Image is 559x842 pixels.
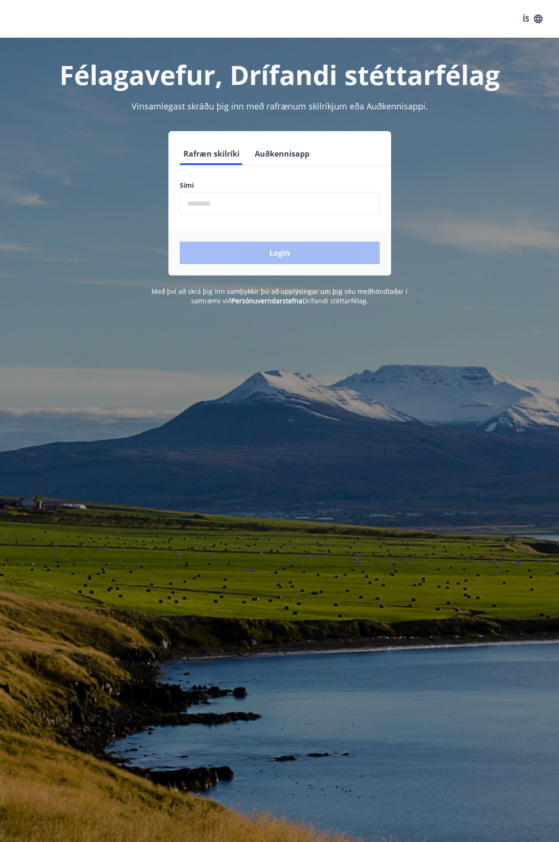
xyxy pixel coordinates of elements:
[151,287,408,305] span: Með því að skrá þig inn samþykkir þú að upplýsingar um þig séu meðhöndlaðar í samræmi við Drífand...
[180,181,380,190] label: Sími
[251,142,313,165] button: Auðkennisapp
[11,57,548,92] h1: Félagavefur, Drífandi stéttarfélag
[517,10,548,27] button: ÍS
[132,100,428,112] span: Vinsamlegast skráðu þig inn með rafrænum skilríkjum eða Auðkennisappi.
[180,142,243,165] button: Rafræn skilríki
[232,296,302,305] a: Persónuverndarstefna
